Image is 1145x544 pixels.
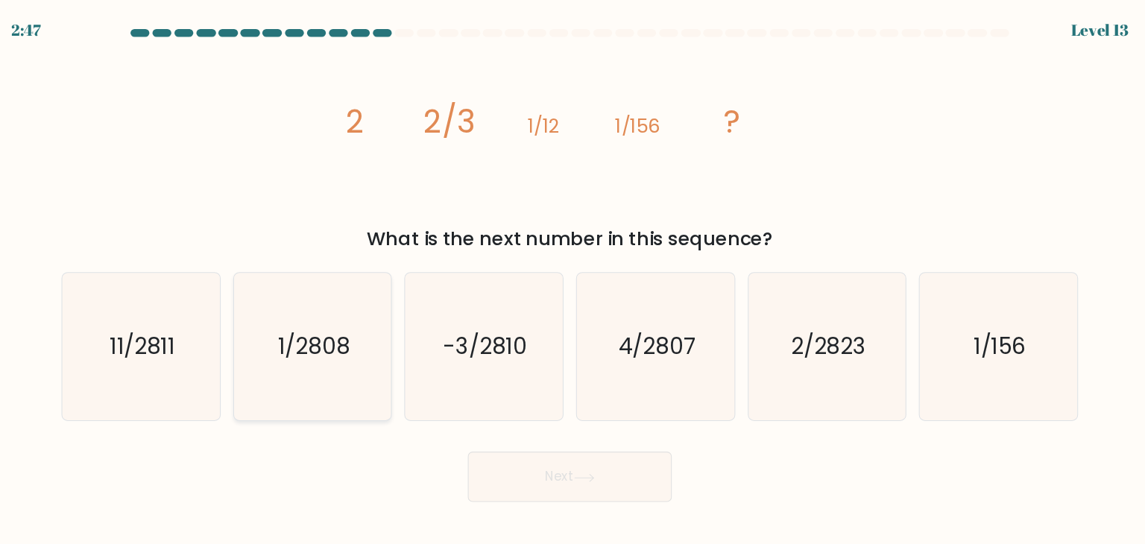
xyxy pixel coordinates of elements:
div: What is the next number in this sequence? [98,214,1047,241]
tspan: 2/3 [434,95,482,137]
text: 1/156 [956,314,1006,344]
div: Level 13 [1049,18,1103,40]
text: -3/2810 [452,314,532,344]
tspan: 1/156 [616,108,658,133]
tspan: 1/12 [532,108,562,133]
tspan: ? [719,95,734,137]
tspan: 2 [360,95,377,137]
button: Next [476,429,669,477]
text: 2/2823 [783,314,854,344]
div: 2:47 [42,18,69,40]
text: 4/2807 [619,314,692,344]
text: 11/2811 [136,314,198,344]
text: 1/2808 [295,314,364,344]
